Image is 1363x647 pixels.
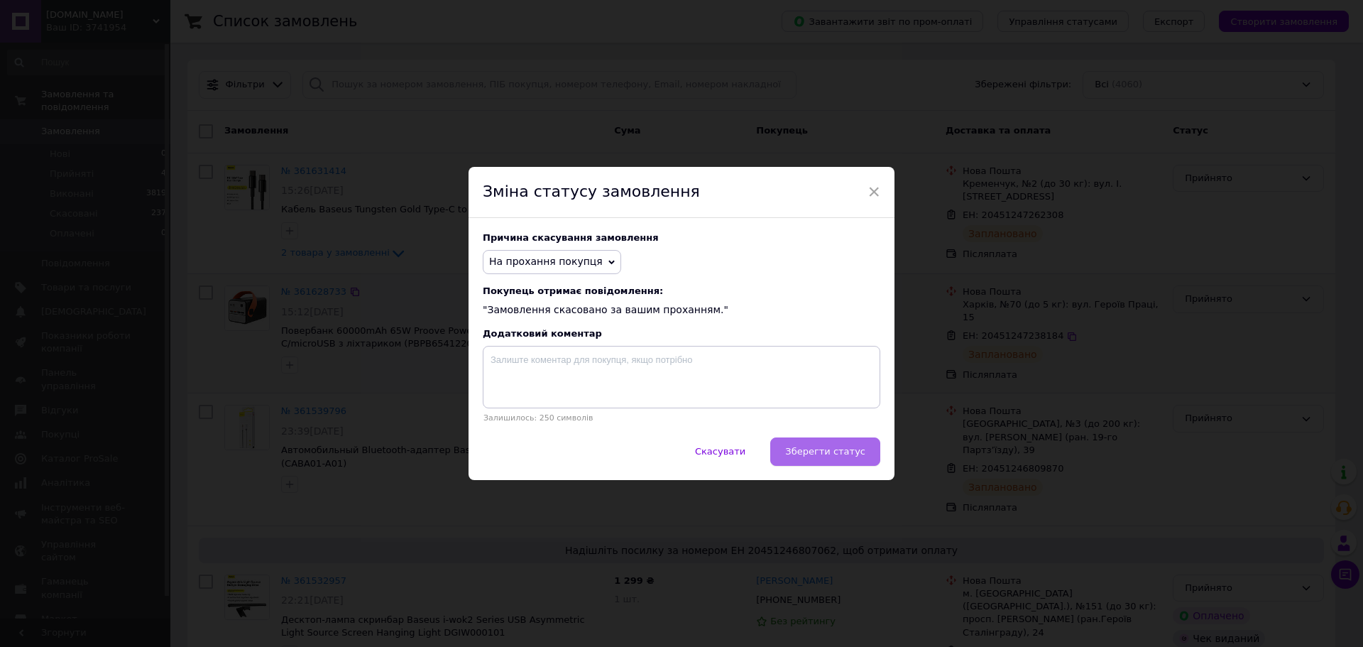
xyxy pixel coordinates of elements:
span: Покупець отримає повідомлення: [483,286,880,296]
span: На прохання покупця [489,256,603,267]
button: Зберегти статус [770,437,880,466]
span: Скасувати [695,446,745,457]
div: Зміна статусу замовлення [469,167,894,218]
span: × [867,180,880,204]
div: Додатковий коментар [483,328,880,339]
div: Причина скасування замовлення [483,232,880,243]
div: "Замовлення скасовано за вашим проханням." [483,286,880,317]
span: Зберегти статус [785,446,865,457]
button: Скасувати [680,437,760,466]
p: Залишилось: 250 символів [483,413,880,423]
